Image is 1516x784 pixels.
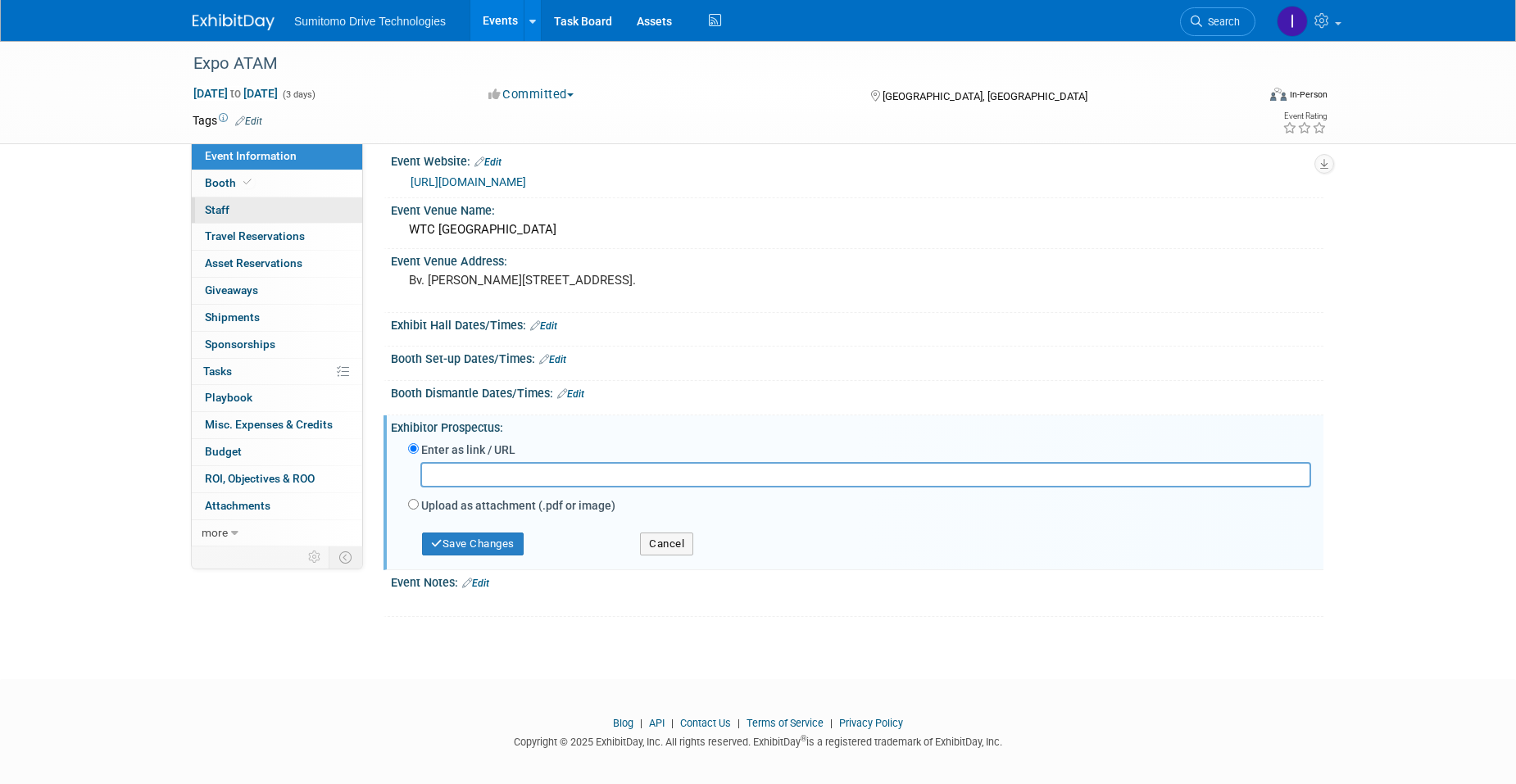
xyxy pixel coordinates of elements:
[205,391,252,404] span: Playbook
[192,332,362,358] a: Sponsorships
[1282,112,1327,120] div: Event Rating
[205,229,305,242] span: Travel Reservations
[1270,88,1287,101] img: Format-Inperson.png
[192,493,362,519] a: Attachments
[1277,6,1308,37] img: Iram Rincón
[539,354,566,365] a: Edit
[235,116,262,127] a: Edit
[192,278,362,304] a: Giveaways
[202,526,228,539] span: more
[391,249,1323,270] div: Event Venue Address:
[883,90,1087,102] span: [GEOGRAPHIC_DATA], [GEOGRAPHIC_DATA]
[411,175,526,188] a: [URL][DOMAIN_NAME]
[391,415,1323,436] div: Exhibitor Prospectus:
[1159,85,1328,110] div: Event Format
[205,338,275,351] span: Sponsorships
[281,89,315,100] span: (3 days)
[826,717,837,729] span: |
[329,546,363,568] td: Toggle Event Tabs
[192,305,362,331] a: Shipments
[192,143,362,170] a: Event Information
[391,570,1323,591] div: Event Notes:
[636,717,647,729] span: |
[557,388,584,400] a: Edit
[205,418,333,431] span: Misc. Expenses & Credits
[203,365,232,378] span: Tasks
[205,310,260,324] span: Shipments
[192,359,362,385] a: Tasks
[462,578,489,589] a: Edit
[839,717,903,729] a: Privacy Policy
[733,717,744,729] span: |
[193,86,279,101] span: [DATE] [DATE]
[409,273,761,288] pre: Bv. [PERSON_NAME][STREET_ADDRESS].
[530,320,557,332] a: Edit
[613,717,633,729] a: Blog
[1180,7,1255,36] a: Search
[243,178,252,187] i: Booth reservation complete
[391,313,1323,334] div: Exhibit Hall Dates/Times:
[391,149,1323,170] div: Event Website:
[193,112,262,129] td: Tags
[421,497,615,514] label: Upload as attachment (.pdf or image)
[801,734,806,743] sup: ®
[474,156,502,168] a: Edit
[205,472,315,485] span: ROI, Objectives & ROO
[680,717,731,729] a: Contact Us
[205,203,229,216] span: Staff
[192,439,362,465] a: Budget
[192,385,362,411] a: Playbook
[1202,16,1240,28] span: Search
[422,532,524,555] button: Save Changes
[192,170,362,197] a: Booth
[294,15,446,28] span: Sumitomo Drive Technologies
[192,412,362,438] a: Misc. Expenses & Credits
[747,717,824,729] a: Terms of Service
[192,466,362,492] a: ROI, Objectives & ROO
[640,532,693,555] button: Cancel
[228,87,243,100] span: to
[205,445,242,458] span: Budget
[193,14,275,30] img: ExhibitDay
[421,442,515,458] label: Enter as link / URL
[483,86,580,103] button: Committed
[205,499,270,512] span: Attachments
[192,251,362,277] a: Asset Reservations
[391,381,1323,402] div: Booth Dismantle Dates/Times:
[391,347,1323,368] div: Booth Set-up Dates/Times:
[205,256,302,270] span: Asset Reservations
[301,546,329,568] td: Personalize Event Tab Strip
[205,283,258,297] span: Giveaways
[188,49,1231,79] div: Expo ATAM
[205,149,297,162] span: Event Information
[192,520,362,546] a: more
[667,717,678,729] span: |
[649,717,665,729] a: API
[391,198,1323,219] div: Event Venue Name:
[205,176,255,189] span: Booth
[192,224,362,250] a: Travel Reservations
[192,197,362,224] a: Staff
[403,217,1311,242] div: WTC [GEOGRAPHIC_DATA]
[1289,88,1328,101] div: In-Person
